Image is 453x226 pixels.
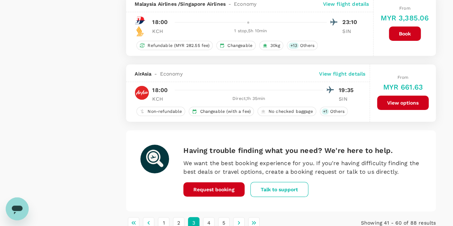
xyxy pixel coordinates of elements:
[145,43,212,49] span: Refundable (MYR 282.55 fee)
[152,18,168,27] p: 18:00
[383,81,423,93] h6: MYR 661.63
[327,109,347,115] span: Others
[226,0,234,8] span: -
[225,43,255,49] span: Changeable
[266,109,316,115] span: No checked baggage
[399,6,410,11] span: From
[135,86,149,100] img: AK
[174,95,323,102] div: Direct , 1h 35min
[377,96,429,110] button: View options
[189,107,254,116] div: Changeable (with a fee)
[234,0,256,8] span: Economy
[152,28,170,35] p: KCH
[381,12,429,24] h6: MYR 3,385.06
[319,70,365,77] p: View flight details
[174,28,327,35] div: 1 stop , 5h 10min
[339,86,357,95] p: 19:35
[257,107,316,116] div: No checked baggage
[320,107,348,116] div: +1Others
[135,15,145,26] img: MH
[6,197,29,220] iframe: Button to launch messaging window
[268,43,283,49] span: 30kg
[136,41,213,50] div: Refundable (MYR 282.55 fee)
[322,109,329,115] span: + 1
[152,86,168,95] p: 18:00
[183,182,245,197] button: Request booking
[151,70,160,77] span: -
[136,107,185,116] div: Non-refundable
[160,70,182,77] span: Economy
[183,145,421,156] h6: Having trouble finding what you need? We're here to help.
[297,43,317,49] span: Others
[289,43,298,49] span: + 13
[389,27,421,41] button: Book
[342,18,360,27] p: 23:10
[135,26,145,37] img: SQ
[342,28,360,35] p: SIN
[135,70,151,77] span: AirAsia
[339,95,357,102] p: SIN
[259,41,284,50] div: 30kg
[145,109,185,115] span: Non-refundable
[183,159,421,176] p: We want the best booking experience for you. If you're having difficulty finding the best deals o...
[197,109,253,115] span: Changeable (with a fee)
[250,182,308,197] button: Talk to support
[152,95,170,102] p: KCH
[135,0,226,8] span: Malaysia Airlines / Singapore Airlines
[287,41,317,50] div: +13Others
[397,75,409,80] span: From
[323,0,369,8] p: View flight details
[216,41,256,50] div: Changeable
